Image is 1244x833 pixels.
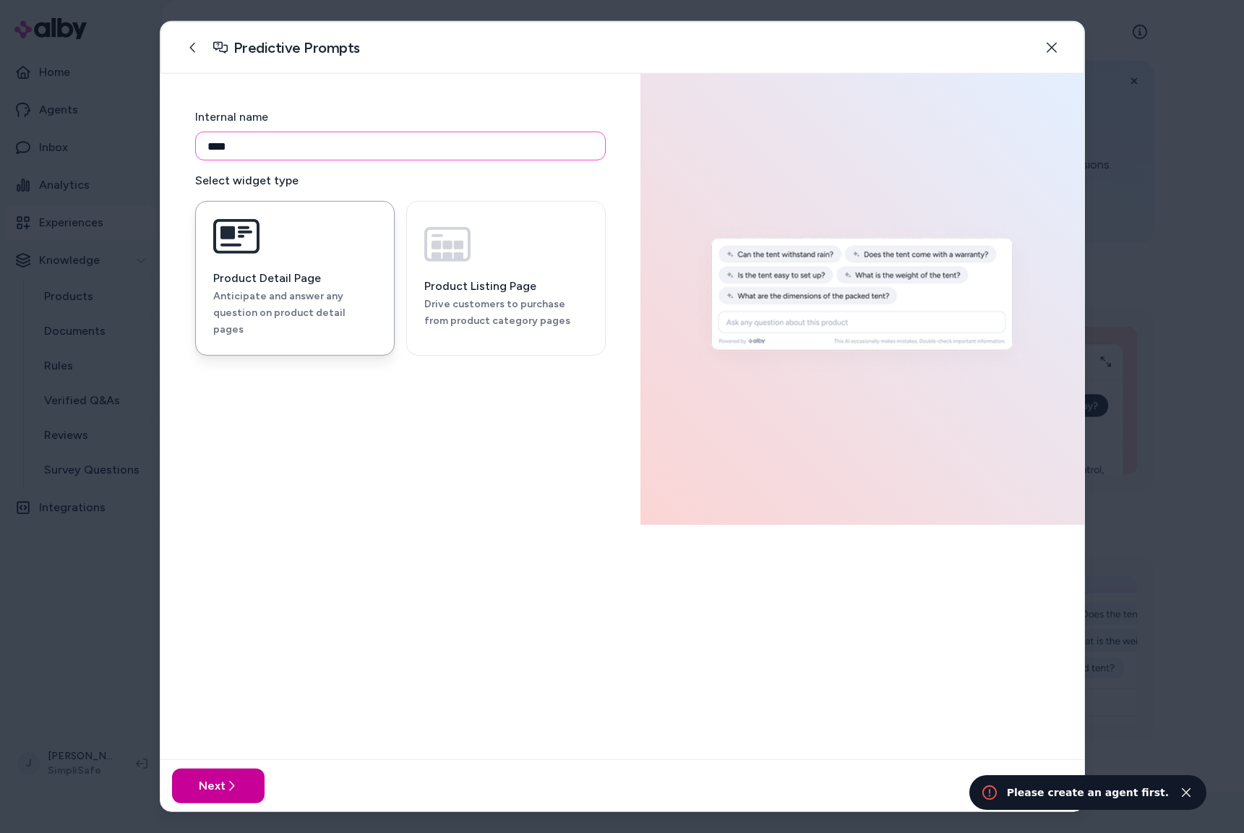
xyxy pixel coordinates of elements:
h2: Predictive Prompts [233,38,360,58]
h3: Product Detail Page [213,271,377,286]
p: Drive customers to purchase from product category pages [424,296,588,330]
button: Product Detail PageAnticipate and answer any question on product detail pages [195,201,395,356]
label: Internal name [195,110,268,124]
p: Anticipate and answer any question on product detail pages [213,289,377,338]
h3: Product Listing Page [424,279,588,294]
label: Select widget type [195,172,606,189]
button: Product Listing PageDrive customers to purchase from product category pages [406,201,606,356]
img: Automatically generate a unique FAQ for products or categories [649,224,1076,375]
button: Next [172,769,265,803]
